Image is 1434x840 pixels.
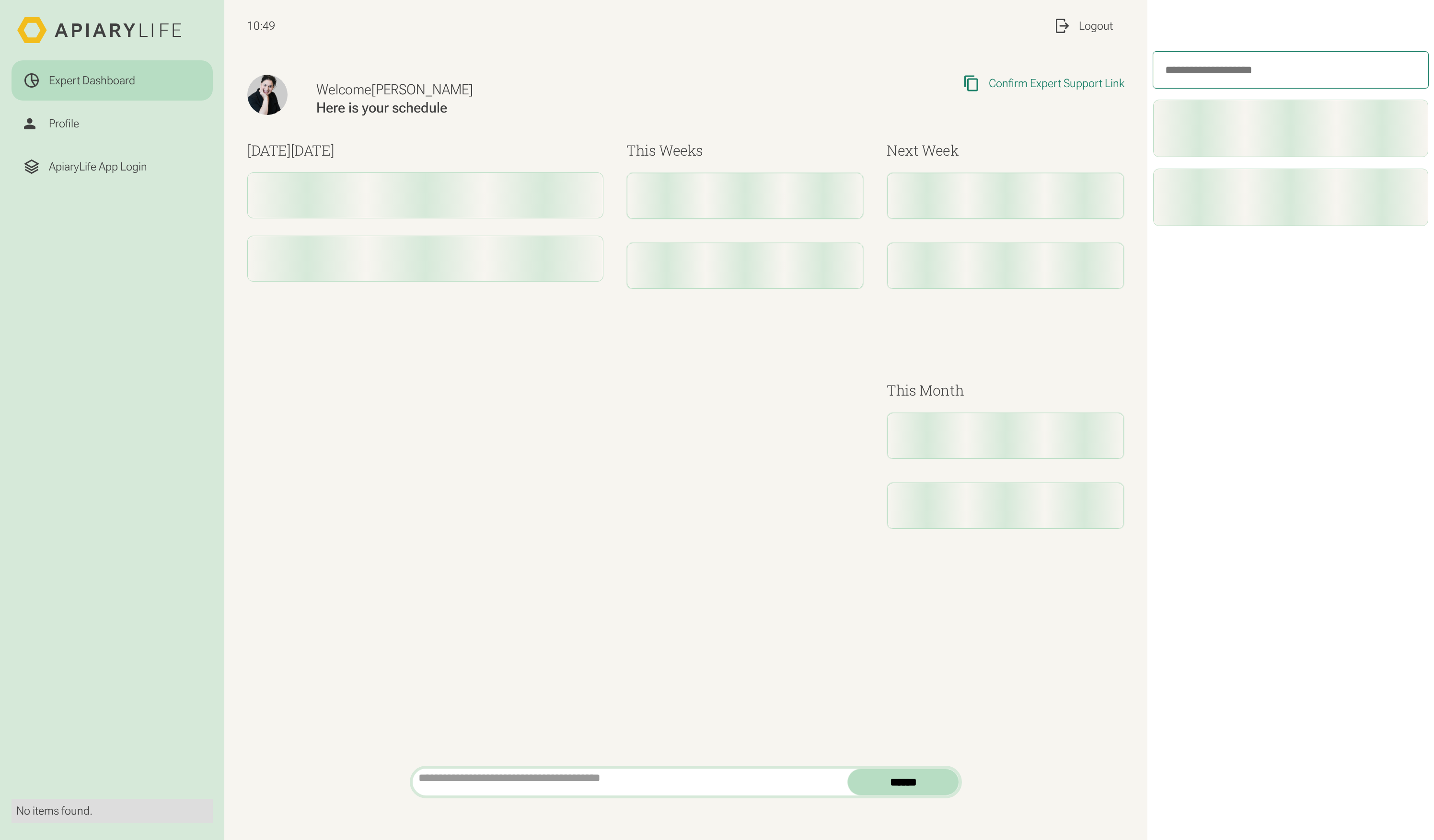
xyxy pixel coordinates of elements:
[12,103,213,144] a: Profile
[1041,6,1124,46] a: Logout
[989,76,1124,91] div: Confirm Expert Support Link
[16,804,208,818] div: No items found.
[49,159,147,174] div: ApiaryLife App Login
[887,379,1124,401] h3: This Month
[371,81,473,98] span: [PERSON_NAME]
[12,147,213,187] a: ApiaryLife App Login
[887,139,1124,161] h3: Next Week
[247,139,603,161] h3: [DATE]
[247,19,275,33] span: 10:49
[12,60,213,101] a: Expert Dashboard
[291,141,335,159] span: [DATE]
[49,73,135,88] div: Expert Dashboard
[1079,19,1113,33] div: Logout
[316,99,717,117] div: Here is your schedule
[49,116,79,131] div: Profile
[626,139,864,161] h3: This Weeks
[316,80,717,99] div: Welcome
